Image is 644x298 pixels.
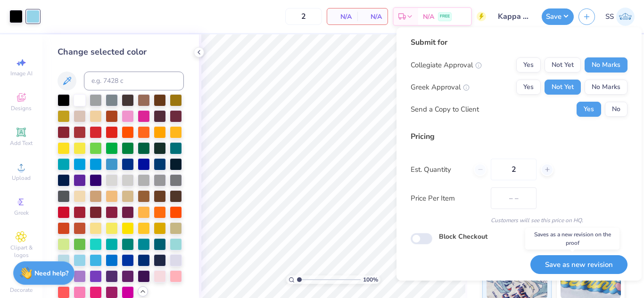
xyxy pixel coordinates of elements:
[516,57,541,72] button: Yes
[411,193,484,204] label: Price Per Item
[545,80,581,95] button: Not Yet
[616,8,635,26] img: Sakshi Solanki
[605,11,614,22] span: SS
[11,105,32,112] span: Designs
[423,12,434,22] span: N/A
[525,228,619,250] div: Saves as a new revision on the proof
[411,82,470,93] div: Greek Approval
[605,8,635,26] a: SS
[5,244,38,259] span: Clipart & logos
[411,216,627,225] div: Customers will see this price on HQ.
[333,12,352,22] span: N/A
[491,159,537,180] input: – –
[577,102,601,117] button: Yes
[411,131,627,142] div: Pricing
[363,12,382,22] span: N/A
[363,275,378,284] span: 100 %
[440,13,450,20] span: FREE
[411,164,467,175] label: Est. Quantity
[84,72,184,90] input: e.g. 7428 c
[439,232,487,242] label: Block Checkout
[491,7,537,26] input: Untitled Design
[34,269,68,278] strong: Need help?
[585,80,627,95] button: No Marks
[542,8,574,25] button: Save
[12,174,31,182] span: Upload
[285,8,322,25] input: – –
[10,139,33,147] span: Add Text
[411,104,479,115] div: Send a Copy to Client
[411,37,627,48] div: Submit for
[545,57,581,72] button: Not Yet
[14,209,29,217] span: Greek
[585,57,627,72] button: No Marks
[10,70,33,77] span: Image AI
[516,80,541,95] button: Yes
[530,255,627,274] button: Save as new revision
[605,102,627,117] button: No
[58,46,184,58] div: Change selected color
[10,286,33,294] span: Decorate
[411,60,482,71] div: Collegiate Approval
